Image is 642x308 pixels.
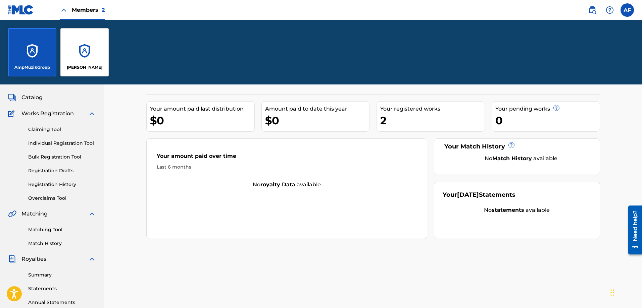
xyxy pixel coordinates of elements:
strong: statements [492,207,524,213]
iframe: Resource Center [623,203,642,257]
div: Your amount paid last distribution [150,105,254,113]
a: Matching Tool [28,226,96,233]
div: Your Match History [443,142,591,151]
img: help [606,6,614,14]
a: SummarySummary [8,77,49,85]
div: No available [451,155,591,163]
iframe: Chat Widget [608,276,642,308]
span: Royalties [21,255,46,263]
a: Registration History [28,181,96,188]
img: Matching [8,210,16,218]
img: expand [88,110,96,118]
div: 2 [380,113,485,128]
img: Close [60,6,68,14]
strong: royalty data [260,181,295,188]
a: Bulk Registration Tool [28,153,96,161]
span: ? [509,142,514,148]
a: Public Search [586,3,599,17]
span: ? [554,105,559,111]
img: expand [88,210,96,218]
div: Help [603,3,616,17]
img: MLC Logo [8,5,34,15]
div: Last 6 months [157,164,417,171]
p: AmpMuzikGroup [14,64,50,70]
div: User Menu [621,3,634,17]
a: Claiming Tool [28,126,96,133]
img: Works Registration [8,110,17,118]
img: search [588,6,596,14]
span: [DATE] [457,191,479,198]
span: Catalog [21,94,43,102]
span: 2 [102,7,105,13]
div: Your Statements [443,190,515,199]
div: 0 [495,113,600,128]
a: Statements [28,285,96,292]
div: Drag [610,283,614,303]
a: Match History [28,240,96,247]
a: Individual Registration Tool [28,140,96,147]
a: CatalogCatalog [8,94,43,102]
a: Accounts[PERSON_NAME] [60,28,109,76]
a: Summary [28,271,96,279]
a: AccountsAmpMuzikGroup [8,28,56,76]
div: Your amount paid over time [157,152,417,164]
a: Overclaims Tool [28,195,96,202]
div: $0 [265,113,369,128]
a: Annual Statements [28,299,96,306]
div: Amount paid to date this year [265,105,369,113]
span: Works Registration [21,110,74,118]
div: No available [147,181,427,189]
img: expand [88,255,96,263]
a: Registration Drafts [28,167,96,174]
div: No available [443,206,591,214]
div: Your registered works [380,105,485,113]
span: Matching [21,210,48,218]
span: Members [72,6,105,14]
strong: Match History [492,155,532,162]
p: Anthony Fleming [67,64,102,70]
div: $0 [150,113,254,128]
img: Catalog [8,94,16,102]
img: Royalties [8,255,16,263]
div: Your pending works [495,105,600,113]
